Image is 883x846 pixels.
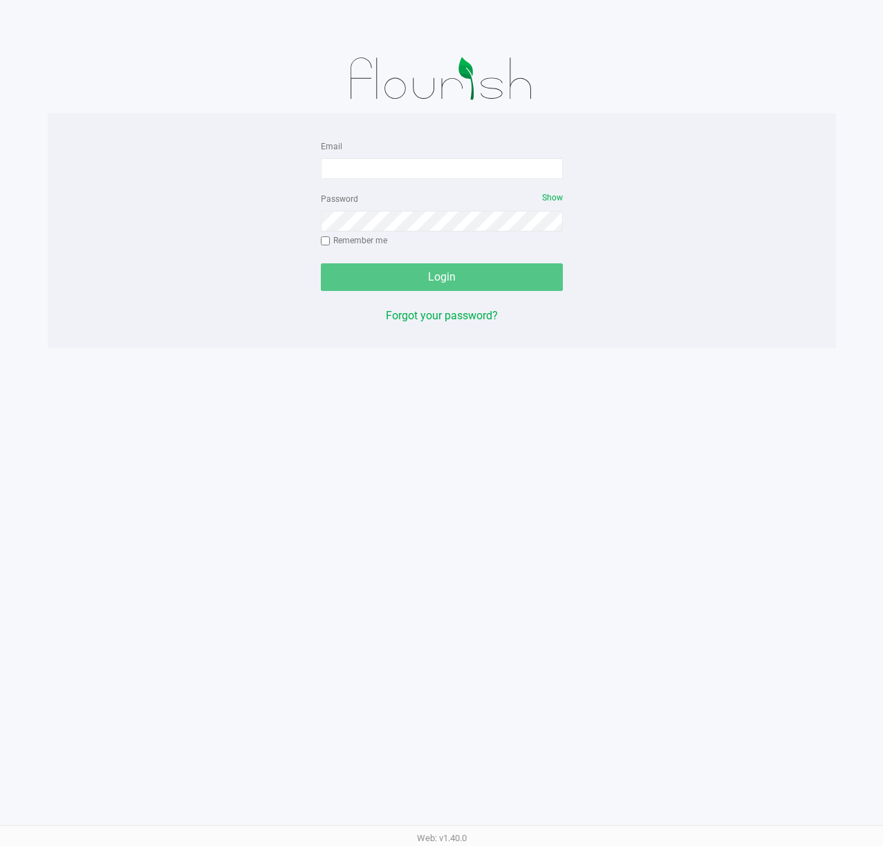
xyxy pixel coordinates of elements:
label: Email [321,140,342,153]
span: Show [542,193,563,203]
label: Password [321,193,358,205]
label: Remember me [321,234,387,247]
button: Forgot your password? [386,308,498,324]
span: Web: v1.40.0 [417,833,467,843]
input: Remember me [321,236,331,246]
